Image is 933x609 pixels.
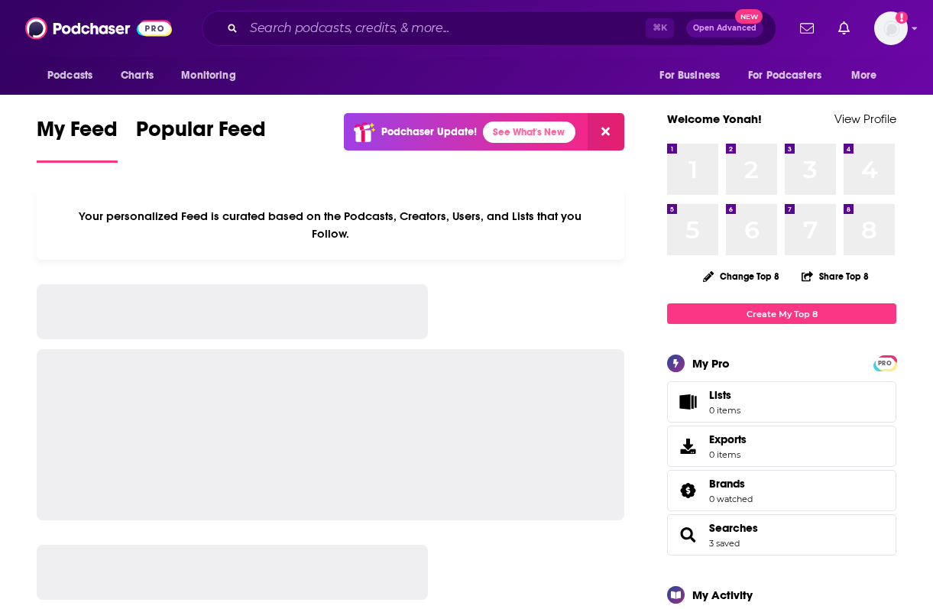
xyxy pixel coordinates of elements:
[735,9,763,24] span: New
[483,121,575,143] a: See What's New
[709,477,745,491] span: Brands
[170,61,255,90] button: open menu
[692,356,730,371] div: My Pro
[709,432,747,446] span: Exports
[37,116,118,151] span: My Feed
[667,470,896,511] span: Brands
[686,19,763,37] button: Open AdvancedNew
[181,65,235,86] span: Monitoring
[659,65,720,86] span: For Business
[136,116,266,151] span: Popular Feed
[202,11,776,46] div: Search podcasts, credits, & more...
[672,480,703,501] a: Brands
[672,391,703,413] span: Lists
[667,112,762,126] a: Welcome Yonah!
[649,61,739,90] button: open menu
[709,494,753,504] a: 0 watched
[709,538,740,549] a: 3 saved
[37,61,112,90] button: open menu
[667,514,896,556] span: Searches
[47,65,92,86] span: Podcasts
[876,358,894,369] span: PRO
[667,426,896,467] a: Exports
[136,116,266,163] a: Popular Feed
[874,11,908,45] img: User Profile
[709,405,740,416] span: 0 items
[667,381,896,423] a: Lists
[841,61,896,90] button: open menu
[709,388,731,402] span: Lists
[748,65,821,86] span: For Podcasters
[794,15,820,41] a: Show notifications dropdown
[876,357,894,368] a: PRO
[801,261,870,291] button: Share Top 8
[381,125,477,138] p: Podchaser Update!
[694,267,789,286] button: Change Top 8
[37,190,624,260] div: Your personalized Feed is curated based on the Podcasts, Creators, Users, and Lists that you Follow.
[111,61,163,90] a: Charts
[896,11,908,24] svg: Add a profile image
[672,436,703,457] span: Exports
[851,65,877,86] span: More
[121,65,154,86] span: Charts
[672,524,703,546] a: Searches
[693,24,756,32] span: Open Advanced
[738,61,844,90] button: open menu
[692,588,753,602] div: My Activity
[832,15,856,41] a: Show notifications dropdown
[834,112,896,126] a: View Profile
[667,303,896,324] a: Create My Top 8
[244,16,646,40] input: Search podcasts, credits, & more...
[37,116,118,163] a: My Feed
[709,388,740,402] span: Lists
[709,449,747,460] span: 0 items
[709,477,753,491] a: Brands
[874,11,908,45] button: Show profile menu
[646,18,674,38] span: ⌘ K
[874,11,908,45] span: Logged in as yonahlieberman
[709,521,758,535] a: Searches
[25,14,172,43] img: Podchaser - Follow, Share and Rate Podcasts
